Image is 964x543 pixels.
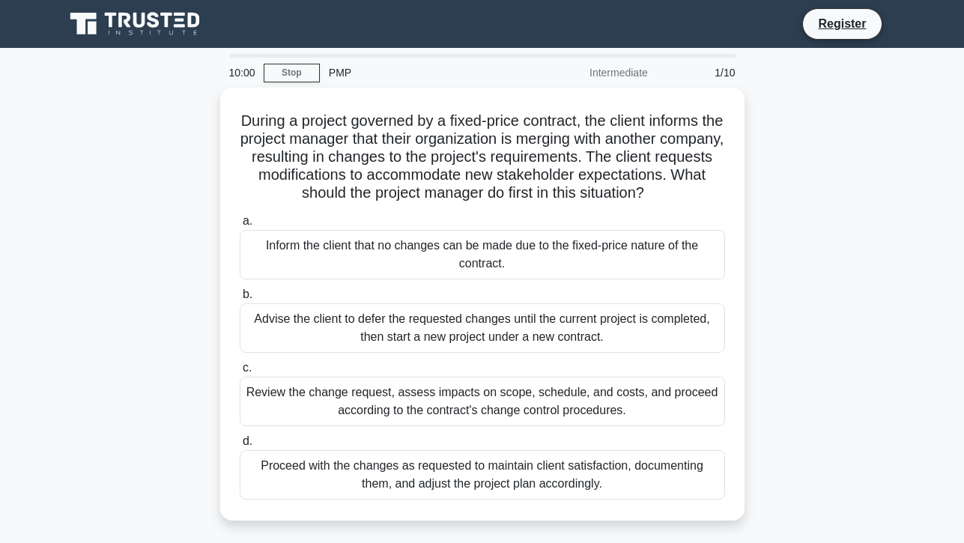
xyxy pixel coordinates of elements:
div: Advise the client to defer the requested changes until the current project is completed, then sta... [240,303,725,353]
div: Proceed with the changes as requested to maintain client satisfaction, documenting them, and adju... [240,450,725,500]
span: a. [243,214,252,227]
span: b. [243,288,252,300]
span: c. [243,361,252,374]
div: Inform the client that no changes can be made due to the fixed-price nature of the contract. [240,230,725,279]
div: PMP [320,58,526,88]
span: d. [243,434,252,447]
h5: During a project governed by a fixed-price contract, the client informs the project manager that ... [238,112,727,203]
div: 1/10 [657,58,745,88]
div: Intermediate [526,58,657,88]
a: Stop [264,64,320,82]
a: Register [809,14,875,33]
div: Review the change request, assess impacts on scope, schedule, and costs, and proceed according to... [240,377,725,426]
div: 10:00 [220,58,264,88]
